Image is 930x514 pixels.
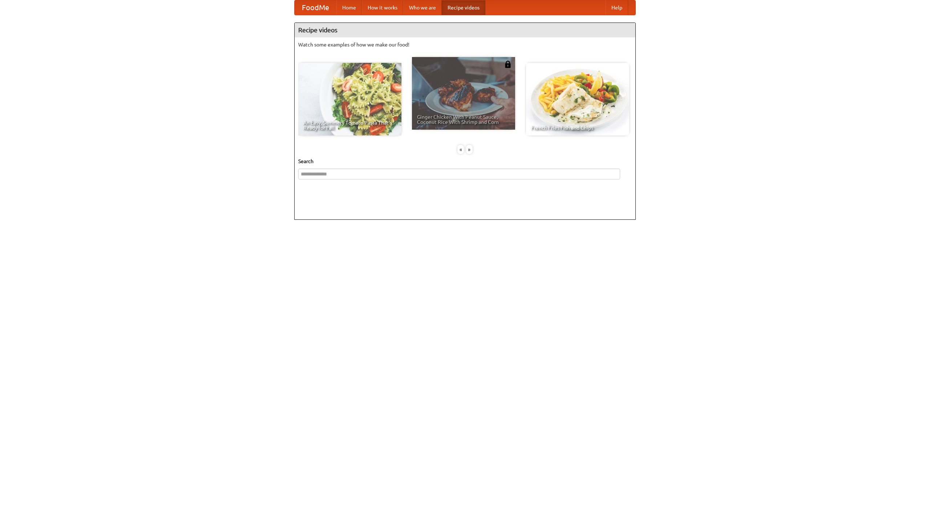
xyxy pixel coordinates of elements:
[336,0,362,15] a: Home
[362,0,403,15] a: How it works
[442,0,485,15] a: Recipe videos
[457,145,464,154] div: «
[298,158,632,165] h5: Search
[526,63,629,135] a: French Fries Fish and Chips
[403,0,442,15] a: Who we are
[295,0,336,15] a: FoodMe
[298,41,632,48] p: Watch some examples of how we make our food!
[295,23,635,37] h4: Recipe videos
[466,145,473,154] div: »
[531,125,624,130] span: French Fries Fish and Chips
[298,63,401,135] a: An Easy, Summery Tomato Pasta That's Ready for Fall
[303,120,396,130] span: An Easy, Summery Tomato Pasta That's Ready for Fall
[606,0,628,15] a: Help
[504,61,511,68] img: 483408.png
